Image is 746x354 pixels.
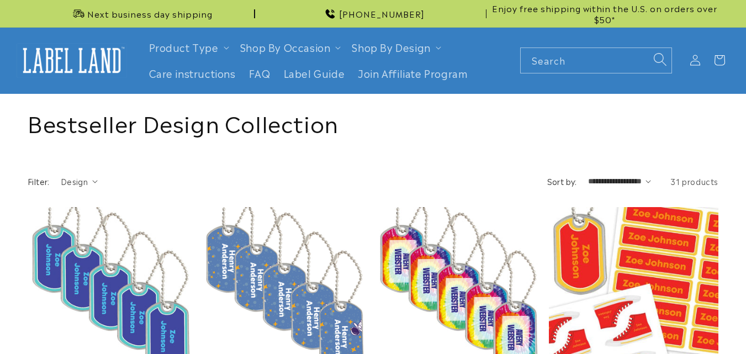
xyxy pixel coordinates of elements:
[149,40,219,54] a: Product Type
[547,176,577,187] label: Sort by:
[351,60,474,86] a: Join Affiliate Program
[149,67,236,80] span: Care instructions
[249,67,271,80] span: FAQ
[13,39,131,82] a: Label Land
[28,108,718,136] h1: Bestseller Design Collection
[284,67,345,80] span: Label Guide
[358,67,468,80] span: Join Affiliate Program
[87,8,213,19] span: Next business day shipping
[491,3,718,24] span: Enjoy free shipping within the U.S. on orders over $50*
[142,34,234,60] summary: Product Type
[345,34,445,60] summary: Shop By Design
[61,176,88,187] span: Design
[339,8,425,19] span: [PHONE_NUMBER]
[670,176,718,187] span: 31 products
[648,47,672,72] button: Search
[277,60,352,86] a: Label Guide
[28,176,50,187] h2: Filter:
[17,43,127,77] img: Label Land
[234,34,346,60] summary: Shop By Occasion
[61,176,98,187] summary: Design (0 selected)
[142,60,242,86] a: Care instructions
[240,41,331,54] span: Shop By Occasion
[352,40,430,54] a: Shop By Design
[242,60,277,86] a: FAQ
